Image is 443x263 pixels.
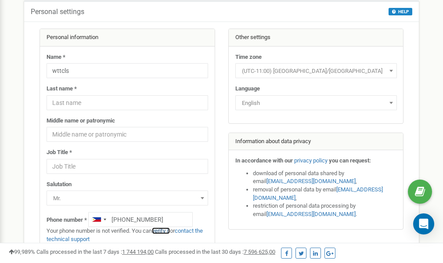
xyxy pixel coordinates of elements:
[40,29,215,47] div: Personal information
[36,249,154,255] span: Calls processed in the last 7 days :
[253,186,383,201] a: [EMAIL_ADDRESS][DOMAIN_NAME]
[47,63,208,78] input: Name
[253,202,397,218] li: restriction of personal data processing by email .
[152,227,170,234] a: verify it
[253,169,397,186] li: download of personal data shared by email ,
[229,29,403,47] div: Other settings
[229,133,403,151] div: Information about data privacy
[47,180,72,189] label: Salutation
[267,211,356,217] a: [EMAIL_ADDRESS][DOMAIN_NAME]
[47,159,208,174] input: Job Title
[267,178,356,184] a: [EMAIL_ADDRESS][DOMAIN_NAME]
[244,249,275,255] u: 7 596 625,00
[89,213,109,227] div: Telephone country code
[235,53,262,61] label: Time zone
[88,212,193,227] input: +1-800-555-55-55
[31,8,84,16] h5: Personal settings
[389,8,412,15] button: HELP
[47,216,87,224] label: Phone number *
[238,65,394,77] span: (UTC-11:00) Pacific/Midway
[47,127,208,142] input: Middle name or patronymic
[122,249,154,255] u: 1 744 194,00
[294,157,328,164] a: privacy policy
[47,95,208,110] input: Last name
[47,53,65,61] label: Name *
[238,97,394,109] span: English
[47,117,115,125] label: Middle name or patronymic
[47,227,203,242] a: contact the technical support
[47,85,77,93] label: Last name *
[9,249,35,255] span: 99,989%
[413,213,434,234] div: Open Intercom Messenger
[235,157,293,164] strong: In accordance with our
[235,95,397,110] span: English
[235,63,397,78] span: (UTC-11:00) Pacific/Midway
[50,192,205,205] span: Mr.
[155,249,275,255] span: Calls processed in the last 30 days :
[329,157,371,164] strong: you can request:
[47,227,208,243] p: Your phone number is not verified. You can or
[47,191,208,205] span: Mr.
[253,186,397,202] li: removal of personal data by email ,
[47,148,72,157] label: Job Title *
[235,85,260,93] label: Language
